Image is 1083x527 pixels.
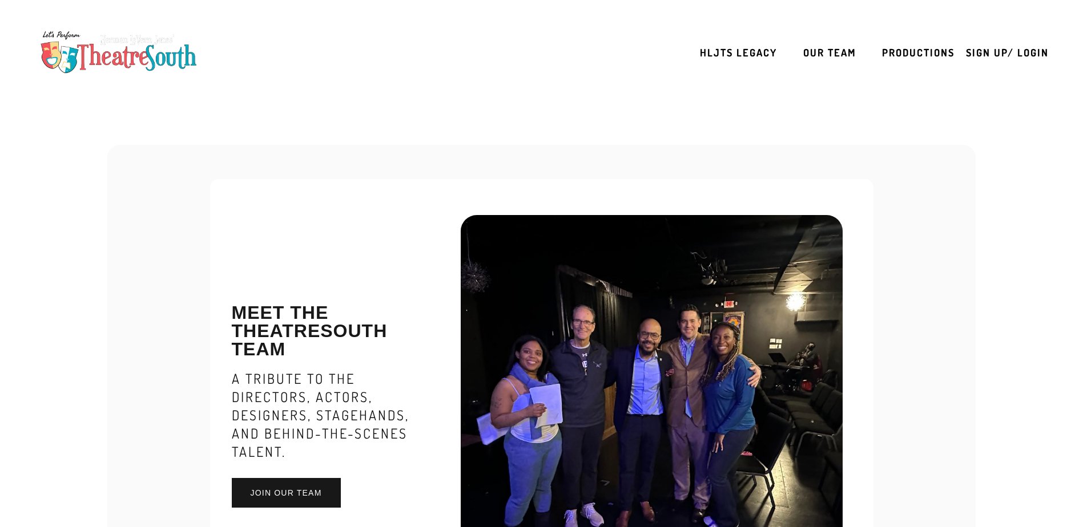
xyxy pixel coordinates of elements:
[966,41,1049,64] a: Sign up/ Login
[251,488,322,497] span: Join our team
[882,41,955,64] a: Productions
[232,370,413,461] h2: A tribute to the directors, actors, designers, stagehands, and behind-the-scenes talent.
[232,303,413,358] h1: Meet the TheatreSouth Team
[700,41,777,64] a: HLJTS Legacy
[34,26,203,79] img: TheatreSouth
[803,41,856,64] a: Our Team
[232,478,341,508] a: Join our team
